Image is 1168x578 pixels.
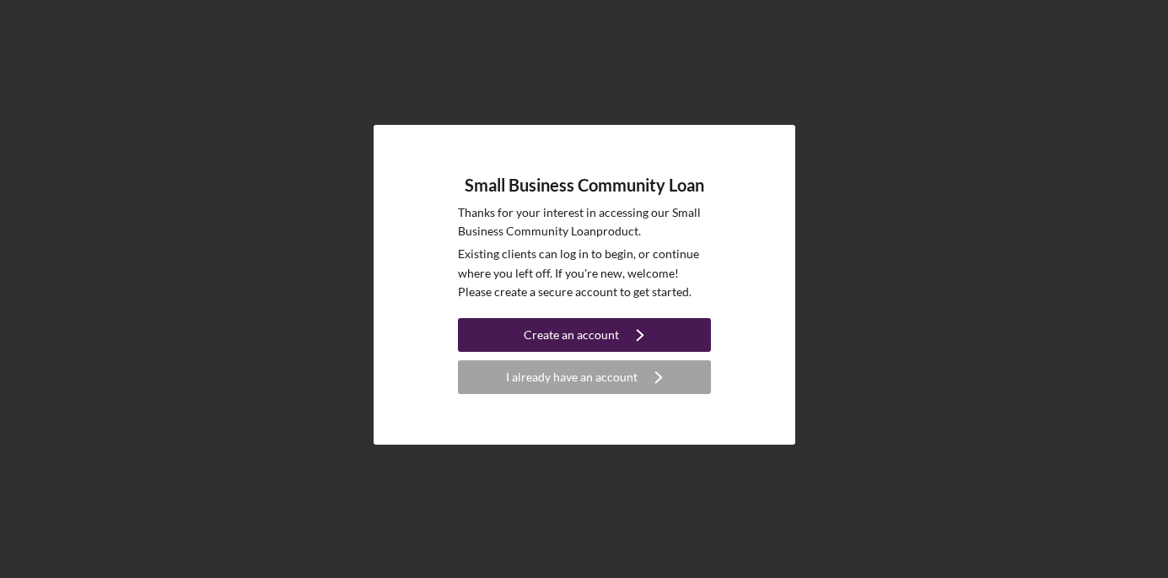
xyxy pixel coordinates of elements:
[458,203,711,241] p: Thanks for your interest in accessing our Small Business Community Loan product.
[458,318,711,352] button: Create an account
[465,176,704,195] h4: Small Business Community Loan
[458,360,711,394] button: I already have an account
[458,245,711,301] p: Existing clients can log in to begin, or continue where you left off. If you're new, welcome! Ple...
[506,360,638,394] div: I already have an account
[458,318,711,356] a: Create an account
[524,318,619,352] div: Create an account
